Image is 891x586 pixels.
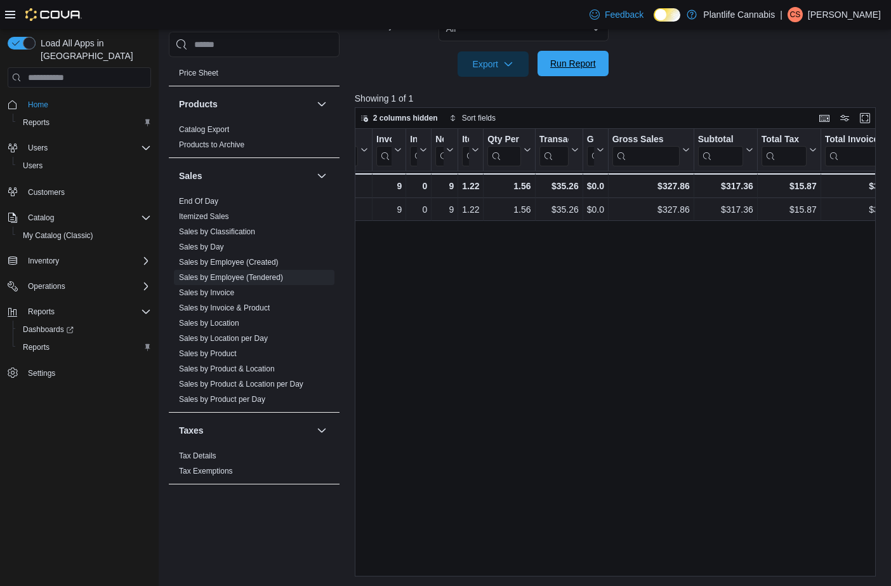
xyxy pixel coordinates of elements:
[179,334,268,343] a: Sales by Location per Day
[462,113,496,123] span: Sort fields
[587,202,604,217] div: $0.00
[824,134,890,166] div: Total Invoiced
[23,97,151,112] span: Home
[179,212,229,221] a: Itemized Sales
[3,303,156,321] button: Reports
[179,467,233,476] a: Tax Exemptions
[179,451,216,461] span: Tax Details
[612,202,690,217] div: $327.86
[28,368,55,378] span: Settings
[697,134,753,166] button: Subtotal
[13,157,156,175] button: Users
[465,51,521,77] span: Export
[23,342,49,352] span: Reports
[179,364,275,374] span: Sales by Product & Location
[179,243,224,251] a: Sales by Day
[179,98,312,110] button: Products
[179,319,239,328] a: Sales by Location
[23,365,151,381] span: Settings
[3,139,156,157] button: Users
[355,92,881,105] p: Showing 1 of 1
[179,98,218,110] h3: Products
[18,228,151,243] span: My Catalog (Classic)
[462,178,479,194] div: 1.22
[179,424,312,437] button: Taxes
[179,272,283,283] span: Sales by Employee (Tendered)
[179,273,283,282] a: Sales by Employee (Tendered)
[376,134,402,166] button: Invoices Sold
[179,380,303,389] a: Sales by Product & Location per Day
[355,110,443,126] button: 2 columns hidden
[487,134,520,146] div: Qty Per Transaction
[550,57,596,70] span: Run Report
[23,117,49,128] span: Reports
[435,134,444,166] div: Net Sold
[23,304,60,319] button: Reports
[23,97,53,112] a: Home
[539,202,578,217] div: $35.26
[25,8,82,21] img: Cova
[13,321,156,338] a: Dashboards
[586,134,593,166] div: Gift Card Sales
[179,394,265,404] span: Sales by Product per Day
[179,364,275,373] a: Sales by Product & Location
[23,183,151,199] span: Customers
[179,68,218,78] span: Price Sheet
[410,134,427,166] button: Invoices Ref
[376,134,392,146] div: Invoices Sold
[790,7,801,22] span: CS
[179,395,265,404] a: Sales by Product per Day
[23,161,43,171] span: Users
[18,228,98,243] a: My Catalog (Classic)
[697,134,742,166] div: Subtotal
[13,227,156,244] button: My Catalog (Classic)
[179,349,237,359] span: Sales by Product
[314,168,329,183] button: Sales
[586,178,604,194] div: $0.00
[23,304,151,319] span: Reports
[538,51,609,76] button: Run Report
[23,210,151,225] span: Catalog
[28,100,48,110] span: Home
[179,466,233,476] span: Tax Exemptions
[23,324,74,335] span: Dashboards
[487,202,531,217] div: 1.56
[703,7,775,22] p: Plantlife Cannabis
[179,170,202,182] h3: Sales
[179,242,224,252] span: Sales by Day
[586,134,604,166] button: Gift Cards
[376,202,402,217] div: 9
[808,7,881,22] p: [PERSON_NAME]
[18,115,55,130] a: Reports
[410,134,417,146] div: Invoices Ref
[28,143,48,153] span: Users
[3,277,156,295] button: Operations
[817,110,832,126] button: Keyboard shortcuts
[761,134,806,146] div: Total Tax
[3,182,156,201] button: Customers
[179,349,237,358] a: Sales by Product
[435,178,454,194] div: 9
[539,134,578,166] button: Transaction Average
[179,303,270,312] a: Sales by Invoice & Product
[761,178,816,194] div: $15.87
[462,202,479,217] div: 1.22
[179,197,218,206] a: End Of Day
[18,158,151,173] span: Users
[18,340,55,355] a: Reports
[487,178,531,194] div: 1.56
[179,333,268,343] span: Sales by Location per Day
[3,252,156,270] button: Inventory
[179,257,279,267] span: Sales by Employee (Created)
[169,122,340,157] div: Products
[444,110,501,126] button: Sort fields
[179,288,234,298] span: Sales by Invoice
[28,281,65,291] span: Operations
[458,51,529,77] button: Export
[462,134,469,146] div: Items Per Transaction
[179,69,218,77] a: Price Sheet
[586,134,593,146] div: Gift Cards
[23,279,70,294] button: Operations
[179,303,270,313] span: Sales by Invoice & Product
